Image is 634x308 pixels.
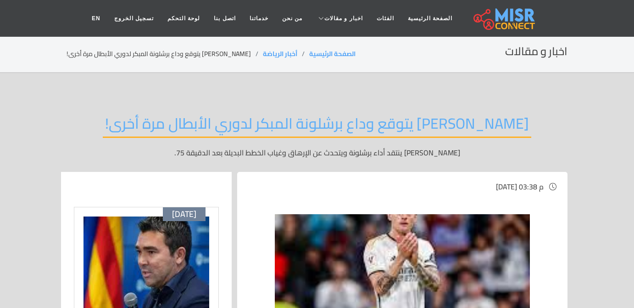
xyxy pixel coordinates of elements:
h2: اخبار و مقالات [505,45,567,58]
a: الصفحة الرئيسية [401,10,459,27]
li: [PERSON_NAME] يتوقع وداع برشلونة المبكر لدوري الأبطال مرة أخرى! [67,49,263,59]
p: [PERSON_NAME] ينتقد أداء برشلونة ويتحدث عن الإرهاق وغياب الخطط البديلة بعد الدقيقة 75. [67,147,567,158]
span: [DATE] [172,209,196,219]
span: اخبار و مقالات [324,14,363,23]
a: اخبار و مقالات [309,10,370,27]
a: الصفحة الرئيسية [309,48,356,60]
a: أخبار الرياضة [263,48,297,60]
a: لوحة التحكم [161,10,207,27]
img: main.misr_connect [473,7,535,30]
a: اتصل بنا [207,10,242,27]
a: الفئات [370,10,401,27]
h2: [PERSON_NAME] يتوقع وداع برشلونة المبكر لدوري الأبطال مرة أخرى! [103,114,531,138]
a: من نحن [275,10,309,27]
a: خدماتنا [243,10,275,27]
a: EN [85,10,107,27]
span: [DATE] 03:38 م [496,180,544,194]
a: تسجيل الخروج [107,10,161,27]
